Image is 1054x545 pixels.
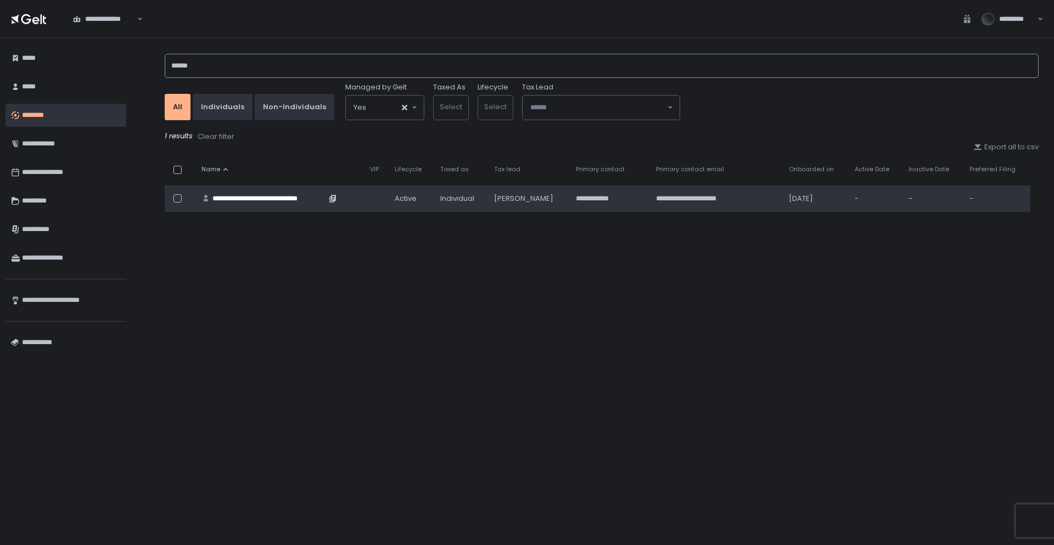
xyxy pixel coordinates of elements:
div: Search for option [523,95,680,120]
div: Clear filter [198,132,234,142]
span: Preferred Filing [969,165,1016,173]
span: Onboarded on [789,165,834,173]
label: Lifecycle [478,82,508,92]
div: [DATE] [789,194,842,204]
button: Non-Individuals [255,94,334,120]
span: Primary contact [576,165,625,173]
div: - [855,194,896,204]
button: Individuals [193,94,253,120]
div: Search for option [66,8,143,31]
button: All [165,94,190,120]
span: active [395,194,417,204]
span: Select [484,102,507,112]
div: 1 results [165,131,1039,142]
div: All [173,102,182,112]
div: [PERSON_NAME] [494,194,563,204]
div: Individuals [201,102,244,112]
span: Tax lead [494,165,520,173]
label: Taxed As [433,82,466,92]
span: Yes [354,102,366,113]
button: Clear filter [197,131,235,142]
input: Search for option [366,102,401,113]
span: Active Date [855,165,889,173]
div: Non-Individuals [263,102,326,112]
button: Export all to csv [973,142,1039,152]
span: Managed by Gelt [345,82,407,92]
span: Select [440,102,462,112]
div: - [969,194,1024,204]
span: VIP [370,165,379,173]
input: Search for option [530,102,666,113]
button: Clear Selected [402,105,407,110]
div: - [909,194,956,204]
span: Tax Lead [522,82,553,92]
span: Inactive Date [909,165,949,173]
span: Taxed as [440,165,469,173]
div: Search for option [346,95,424,120]
span: Lifecycle [395,165,422,173]
span: Primary contact email [656,165,724,173]
span: Name [201,165,220,173]
div: Individual [440,194,480,204]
